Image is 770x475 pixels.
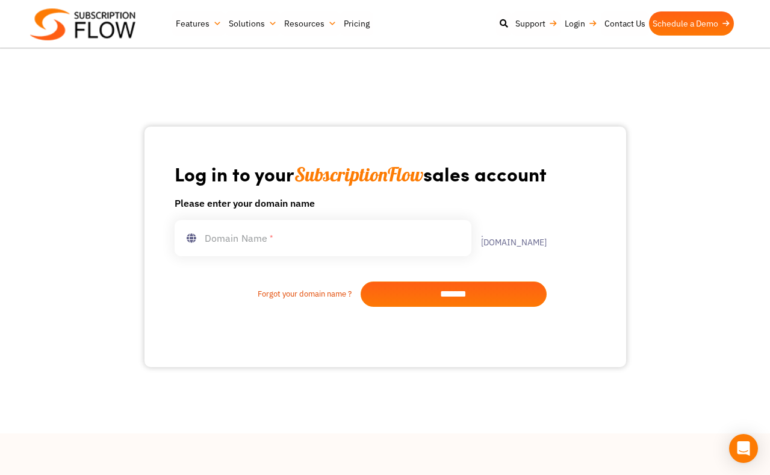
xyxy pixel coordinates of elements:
[471,230,547,247] label: .[DOMAIN_NAME]
[225,11,281,36] a: Solutions
[175,196,547,210] h6: Please enter your domain name
[30,8,135,40] img: Subscriptionflow
[340,11,373,36] a: Pricing
[294,162,423,186] span: SubscriptionFlow
[281,11,340,36] a: Resources
[175,162,547,186] h1: Log in to your sales account
[512,11,561,36] a: Support
[561,11,601,36] a: Login
[601,11,649,36] a: Contact Us
[175,288,361,300] a: Forgot your domain name ?
[172,11,225,36] a: Features
[649,11,734,36] a: Schedule a Demo
[729,434,758,463] div: Open Intercom Messenger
